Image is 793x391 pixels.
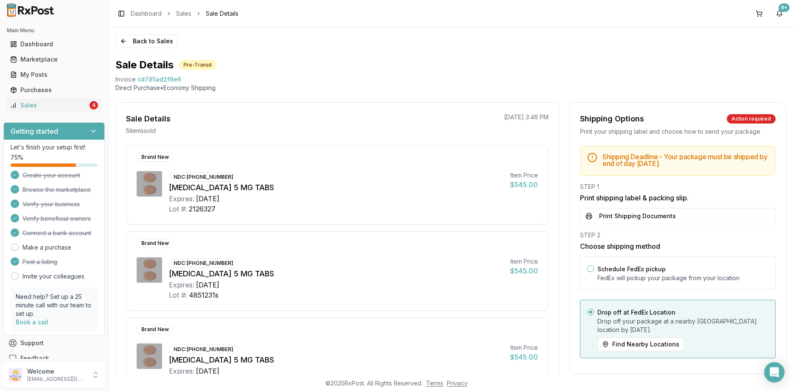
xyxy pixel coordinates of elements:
[580,183,776,191] div: STEP 1
[597,309,675,316] label: Drop off at FedEx Location
[169,366,194,376] div: Expires:
[11,143,98,152] p: Let's finish your setup first!
[597,265,666,273] label: Schedule FedEx pickup
[580,193,776,203] h3: Print shipping label & packing slip.
[206,9,238,18] span: Sale Details
[779,3,790,12] div: 9+
[504,113,549,121] p: [DATE] 3:46 PM
[90,101,98,110] div: 4
[137,325,174,334] div: Brand New
[196,366,219,376] div: [DATE]
[580,127,776,136] div: Print your shipping label and choose how to send your package
[137,239,174,248] div: Brand New
[3,83,105,97] button: Purchases
[602,153,768,167] h5: Shipping Deadline - Your package must be shipped by end of day [DATE] .
[196,280,219,290] div: [DATE]
[10,86,98,94] div: Purchases
[447,380,468,387] a: Privacy
[169,290,187,300] div: Lot #:
[580,231,776,239] div: STEP 2
[3,68,105,82] button: My Posts
[189,204,216,214] div: 2126327
[169,280,194,290] div: Expires:
[22,272,84,281] a: Invite your colleagues
[22,186,91,194] span: Browse the marketplace
[3,351,105,366] button: Feedback
[22,258,57,266] span: Post a listing
[10,40,98,48] div: Dashboard
[8,368,22,382] img: User avatar
[597,274,768,282] p: FedEx will pickup your package from your location
[10,55,98,64] div: Marketplace
[764,362,785,383] div: Open Intercom Messenger
[7,52,101,67] a: Marketplace
[580,241,776,251] h3: Choose shipping method
[16,318,48,326] a: Book a call
[169,194,194,204] div: Expires:
[126,127,156,135] p: 5 item s sold
[773,7,786,20] button: 9+
[510,257,538,266] div: Item Price
[597,338,684,351] button: Find Nearby Locations
[22,229,91,237] span: Connect a bank account
[3,37,105,51] button: Dashboard
[169,354,503,366] div: [MEDICAL_DATA] 5 MG TABS
[137,75,181,84] span: cd785ad2f8e6
[169,204,187,214] div: Lot #:
[727,114,776,124] div: Action required
[597,317,768,334] p: Drop off your package at a nearby [GEOGRAPHIC_DATA] location by [DATE] .
[22,171,80,180] span: Create your account
[176,9,191,18] a: Sales
[3,98,105,112] button: Sales4
[115,75,136,84] div: Invoice
[3,335,105,351] button: Support
[179,60,216,70] div: Pre-Transit
[7,27,101,34] h2: Main Menu
[11,153,23,162] span: 75 %
[3,53,105,66] button: Marketplace
[510,352,538,362] div: $545.00
[169,182,503,194] div: [MEDICAL_DATA] 5 MG TABS
[137,257,162,283] img: Eliquis 5 MG TABS
[510,343,538,352] div: Item Price
[510,266,538,276] div: $545.00
[126,113,171,125] div: Sale Details
[22,200,80,208] span: Verify your business
[7,37,101,52] a: Dashboard
[131,9,238,18] nav: breadcrumb
[137,343,162,369] img: Eliquis 5 MG TABS
[189,290,219,300] div: 4851231s
[22,214,91,223] span: Verify beneficial owners
[115,58,174,72] h1: Sale Details
[20,354,49,363] span: Feedback
[115,84,786,92] p: Direct Purchase • Economy Shipping
[169,268,503,280] div: [MEDICAL_DATA] 5 MG TABS
[3,3,58,17] img: RxPost Logo
[7,82,101,98] a: Purchases
[27,376,86,383] p: [EMAIL_ADDRESS][DOMAIN_NAME]
[27,367,86,376] p: Welcome
[7,98,101,113] a: Sales4
[580,113,644,125] div: Shipping Options
[131,9,162,18] a: Dashboard
[169,345,238,354] div: NDC: [PHONE_NUMBER]
[137,171,162,197] img: Eliquis 5 MG TABS
[10,101,88,110] div: Sales
[580,208,776,224] button: Print Shipping Documents
[115,34,178,48] button: Back to Sales
[426,380,443,387] a: Terms
[11,126,58,136] h3: Getting started
[510,180,538,190] div: $545.00
[7,67,101,82] a: My Posts
[510,171,538,180] div: Item Price
[169,172,238,182] div: NDC: [PHONE_NUMBER]
[137,152,174,162] div: Brand New
[16,293,92,318] p: Need help? Set up a 25 minute call with our team to set up.
[10,70,98,79] div: My Posts
[169,259,238,268] div: NDC: [PHONE_NUMBER]
[22,243,71,252] a: Make a purchase
[196,194,219,204] div: [DATE]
